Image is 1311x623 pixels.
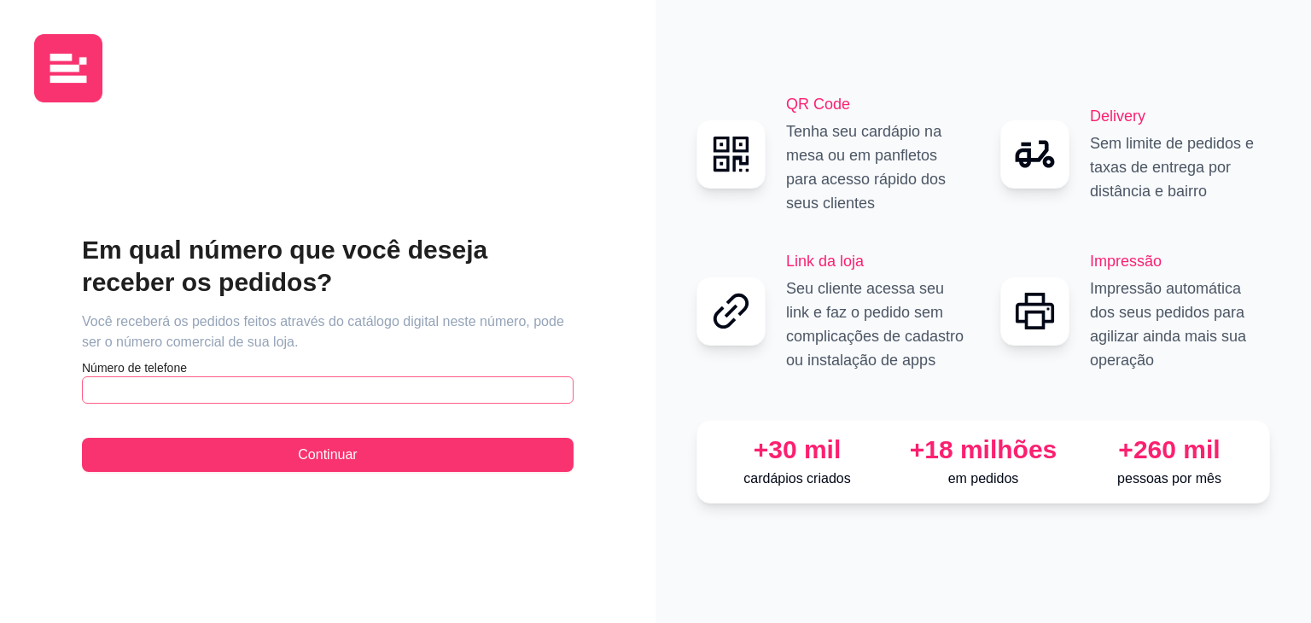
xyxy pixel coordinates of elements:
p: Seu cliente acessa seu link e faz o pedido sem complicações de cadastro ou instalação de apps [786,277,966,372]
p: em pedidos [897,469,1069,489]
div: +260 mil [1083,434,1256,465]
p: Impressão automática dos seus pedidos para agilizar ainda mais sua operação [1090,277,1270,372]
p: Tenha seu cardápio na mesa ou em panfletos para acesso rápido dos seus clientes [786,119,966,215]
h2: Em qual número que você deseja receber os pedidos? [82,234,574,299]
h2: QR Code [786,92,966,116]
div: +30 mil [711,434,883,465]
p: pessoas por mês [1083,469,1256,489]
article: Número de telefone [82,359,574,376]
h2: Link da loja [786,249,966,273]
h2: Delivery [1090,104,1270,128]
span: Continuar [298,445,357,465]
p: Sem limite de pedidos e taxas de entrega por distância e bairro [1090,131,1270,203]
article: Você receberá os pedidos feitos através do catálogo digital neste número, pode ser o número comer... [82,311,574,352]
img: logo [34,34,102,102]
h2: Impressão [1090,249,1270,273]
button: Continuar [82,438,574,472]
p: cardápios criados [711,469,883,489]
div: +18 milhões [897,434,1069,465]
